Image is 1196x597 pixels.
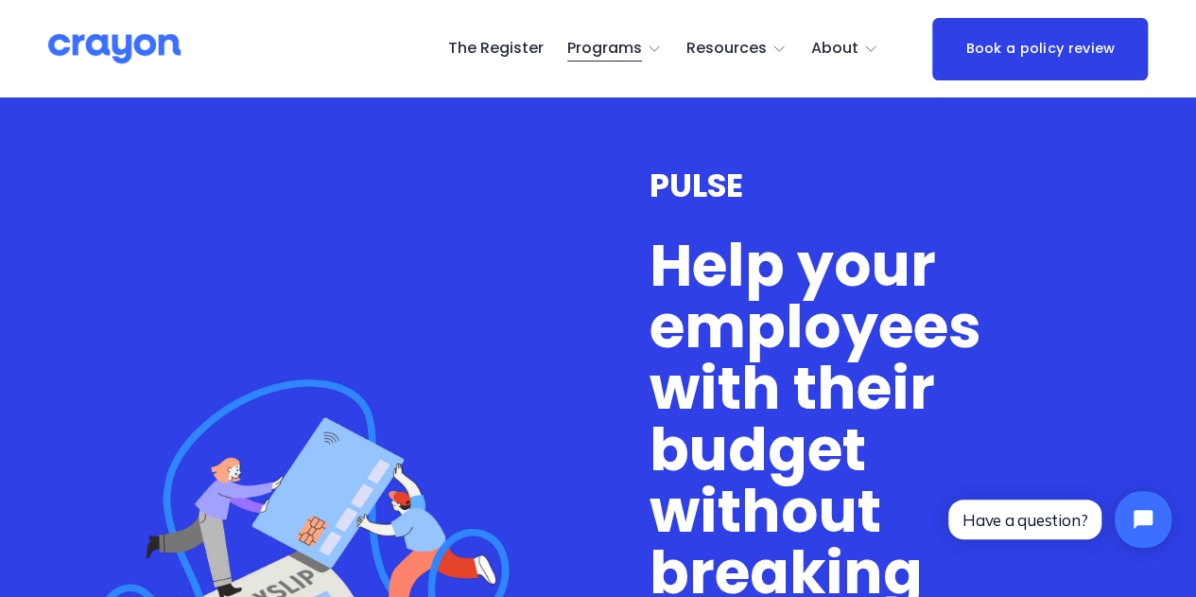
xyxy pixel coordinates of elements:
[48,32,181,65] img: Crayon
[811,35,858,62] span: About
[567,34,663,64] a: folder dropdown
[447,34,543,64] a: The Register
[567,35,642,62] span: Programs
[811,34,879,64] a: folder dropdown
[650,167,1102,204] h3: PULSE
[932,475,1187,564] iframe: Tidio Chat
[686,34,788,64] a: folder dropdown
[686,35,767,62] span: Resources
[932,18,1148,80] a: Book a policy review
